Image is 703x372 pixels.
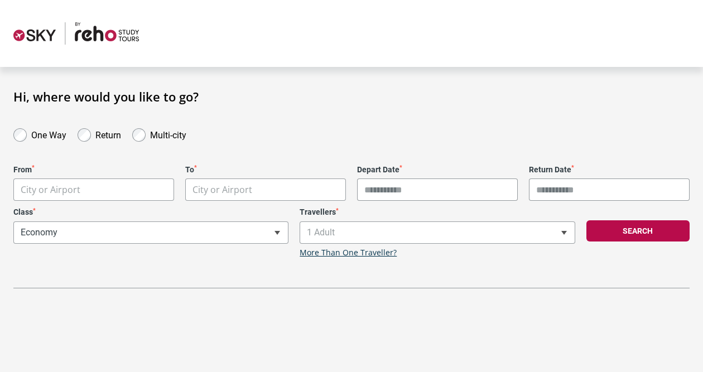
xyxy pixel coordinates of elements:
[529,165,690,175] label: Return Date
[14,222,288,243] span: Economy
[300,248,397,258] a: More Than One Traveller?
[357,165,518,175] label: Depart Date
[95,127,121,141] label: Return
[13,221,288,244] span: Economy
[300,222,574,243] span: 1 Adult
[21,183,80,196] span: City or Airport
[192,183,252,196] span: City or Airport
[186,179,345,201] span: City or Airport
[185,178,346,201] span: City or Airport
[13,165,174,175] label: From
[13,178,174,201] span: City or Airport
[150,127,186,141] label: Multi-city
[14,179,174,201] span: City or Airport
[31,127,66,141] label: One Way
[586,220,690,241] button: Search
[13,89,690,104] h1: Hi, where would you like to go?
[300,221,575,244] span: 1 Adult
[185,165,346,175] label: To
[13,207,288,217] label: Class
[300,207,575,217] label: Travellers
